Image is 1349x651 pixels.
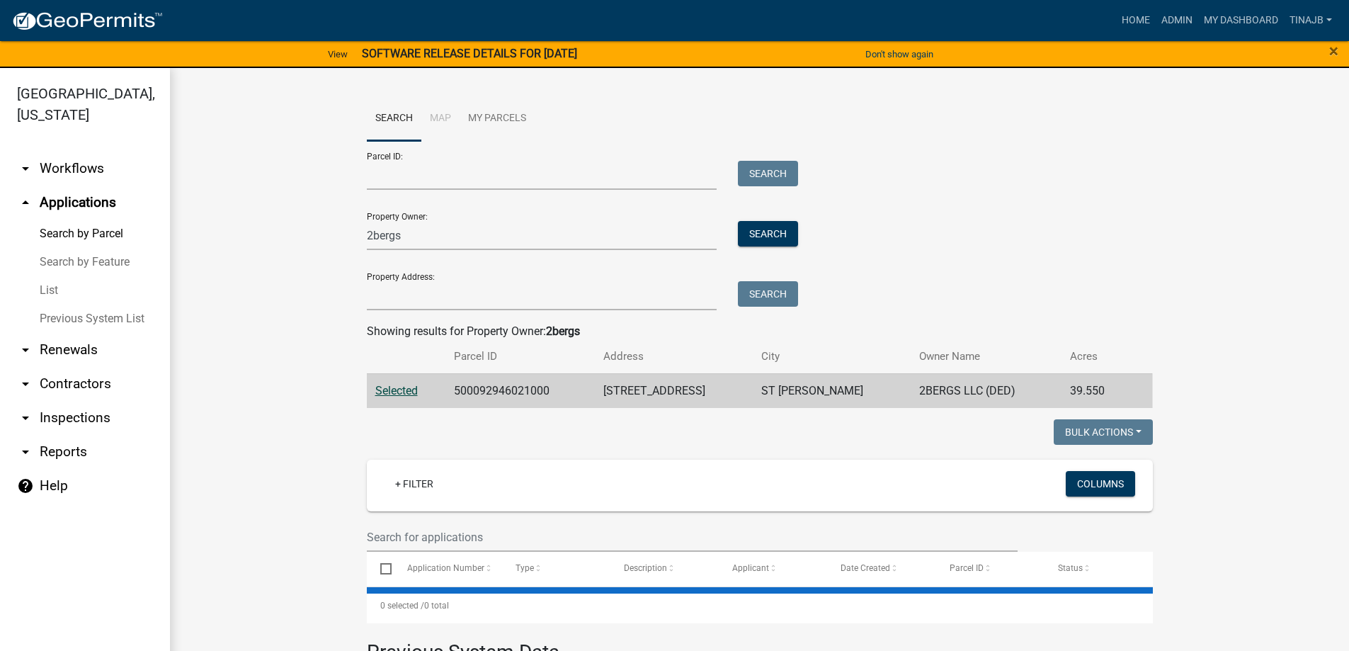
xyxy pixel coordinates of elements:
span: Parcel ID [950,563,984,573]
button: Search [738,281,798,307]
i: help [17,477,34,494]
span: Type [516,563,534,573]
datatable-header-cell: Select [367,552,394,586]
i: arrow_drop_up [17,194,34,211]
strong: 2bergs [546,324,580,338]
span: Date Created [841,563,890,573]
th: City [753,340,911,373]
td: ST [PERSON_NAME] [753,373,911,408]
a: + Filter [384,471,445,497]
i: arrow_drop_down [17,409,34,426]
button: Search [738,221,798,247]
span: × [1329,41,1338,61]
button: Don't show again [860,43,939,66]
td: 39.550 [1061,373,1130,408]
datatable-header-cell: Type [502,552,610,586]
th: Parcel ID [445,340,595,373]
button: Columns [1066,471,1135,497]
th: Owner Name [911,340,1061,373]
span: 0 selected / [380,601,424,611]
i: arrow_drop_down [17,443,34,460]
button: Search [738,161,798,186]
datatable-header-cell: Description [610,552,719,586]
a: Home [1116,7,1156,34]
a: My Parcels [460,96,535,142]
button: Bulk Actions [1054,419,1153,445]
th: Acres [1061,340,1130,373]
datatable-header-cell: Parcel ID [935,552,1044,586]
button: Close [1329,43,1338,60]
datatable-header-cell: Date Created [827,552,935,586]
a: Selected [375,384,418,397]
a: Admin [1156,7,1198,34]
strong: SOFTWARE RELEASE DETAILS FOR [DATE] [362,47,577,60]
td: 2BERGS LLC (DED) [911,373,1061,408]
a: View [322,43,353,66]
span: Description [624,563,667,573]
input: Search for applications [367,523,1018,552]
a: My Dashboard [1198,7,1284,34]
i: arrow_drop_down [17,341,34,358]
span: Applicant [732,563,769,573]
div: Showing results for Property Owner: [367,323,1153,340]
span: Status [1058,563,1083,573]
a: Search [367,96,421,142]
span: Application Number [407,563,484,573]
div: 0 total [367,588,1153,623]
datatable-header-cell: Status [1044,552,1152,586]
i: arrow_drop_down [17,375,34,392]
datatable-header-cell: Application Number [394,552,502,586]
th: Address [595,340,753,373]
i: arrow_drop_down [17,160,34,177]
datatable-header-cell: Applicant [719,552,827,586]
a: Tinajb [1284,7,1338,34]
td: [STREET_ADDRESS] [595,373,753,408]
td: 500092946021000 [445,373,595,408]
